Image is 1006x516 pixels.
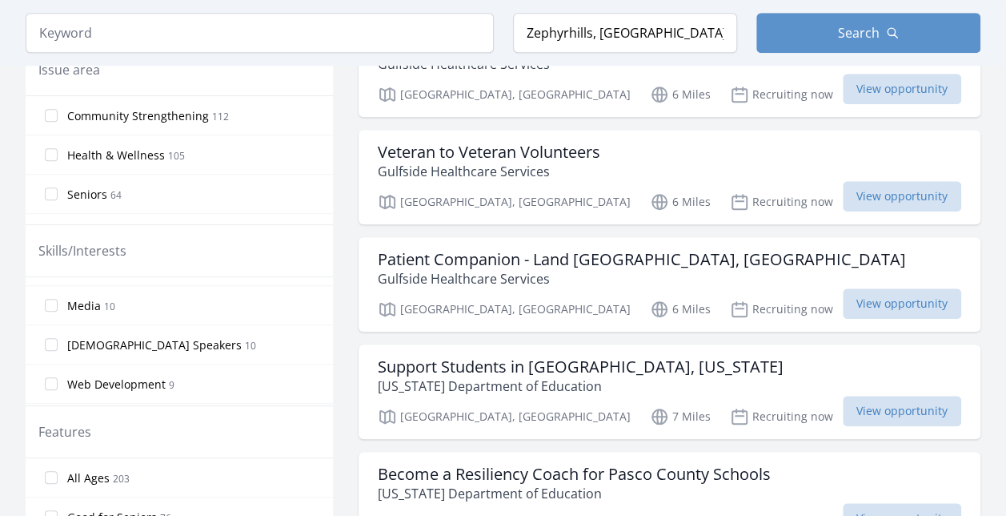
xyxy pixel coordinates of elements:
[113,472,130,486] span: 203
[212,110,229,123] span: 112
[169,378,174,392] span: 9
[359,130,980,224] a: Veteran to Veteran Volunteers Gulfside Healthcare Services [GEOGRAPHIC_DATA], [GEOGRAPHIC_DATA] 6...
[378,192,631,212] p: [GEOGRAPHIC_DATA], [GEOGRAPHIC_DATA]
[67,147,165,163] span: Health & Wellness
[843,181,961,212] span: View opportunity
[67,337,242,353] span: [DEMOGRAPHIC_DATA] Speakers
[378,377,784,396] p: [US_STATE] Department of Education
[45,299,58,312] input: Media 10
[650,192,711,212] p: 6 Miles
[843,74,961,104] span: View opportunity
[378,407,631,426] p: [GEOGRAPHIC_DATA], [GEOGRAPHIC_DATA]
[38,422,91,441] legend: Features
[730,407,833,426] p: Recruiting now
[67,377,166,393] span: Web Development
[38,241,126,260] legend: Skills/Interests
[843,396,961,426] span: View opportunity
[67,108,209,124] span: Community Strengthening
[45,187,58,200] input: Seniors 64
[245,339,256,353] span: 10
[378,250,906,269] h3: Patient Companion - Land [GEOGRAPHIC_DATA], [GEOGRAPHIC_DATA]
[45,148,58,161] input: Health & Wellness 105
[756,13,980,53] button: Search
[730,85,833,104] p: Recruiting now
[730,300,833,319] p: Recruiting now
[104,300,115,313] span: 10
[378,465,771,484] h3: Become a Resiliency Coach for Pasco County Schools
[26,13,494,53] input: Keyword
[378,300,631,319] p: [GEOGRAPHIC_DATA], [GEOGRAPHIC_DATA]
[67,187,107,203] span: Seniors
[67,298,101,314] span: Media
[650,300,711,319] p: 6 Miles
[359,345,980,439] a: Support Students in [GEOGRAPHIC_DATA], [US_STATE] [US_STATE] Department of Education [GEOGRAPHIC_...
[67,470,110,486] span: All Ages
[45,338,58,351] input: [DEMOGRAPHIC_DATA] Speakers 10
[45,109,58,122] input: Community Strengthening 112
[838,23,880,42] span: Search
[513,13,737,53] input: Location
[378,143,600,162] h3: Veteran to Veteran Volunteers
[843,288,961,319] span: View opportunity
[45,471,58,484] input: All Ages 203
[359,237,980,332] a: Patient Companion - Land [GEOGRAPHIC_DATA], [GEOGRAPHIC_DATA] Gulfside Healthcare Services [GEOGR...
[378,484,771,503] p: [US_STATE] Department of Education
[378,269,906,288] p: Gulfside Healthcare Services
[650,407,711,426] p: 7 Miles
[38,60,100,79] legend: Issue area
[378,357,784,377] h3: Support Students in [GEOGRAPHIC_DATA], [US_STATE]
[168,149,185,163] span: 105
[378,85,631,104] p: [GEOGRAPHIC_DATA], [GEOGRAPHIC_DATA]
[378,162,600,181] p: Gulfside Healthcare Services
[45,377,58,390] input: Web Development 9
[650,85,711,104] p: 6 Miles
[730,192,833,212] p: Recruiting now
[110,188,122,202] span: 64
